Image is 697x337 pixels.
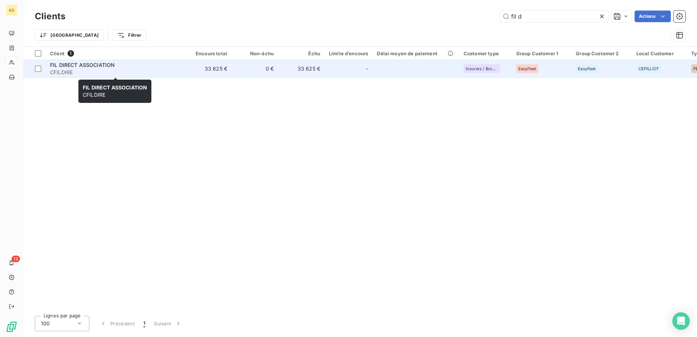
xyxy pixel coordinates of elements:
button: Précédent [95,316,139,331]
img: Logo LeanPay [6,321,17,333]
td: 33 625 € [278,60,325,77]
div: Limite d’encours [329,51,368,56]
div: Délai moyen de paiement [377,51,455,56]
button: 1 [139,316,150,331]
span: 13 [12,256,20,262]
div: Group Customer 1 [516,51,567,56]
h3: Clients [35,10,65,23]
button: Suivant [150,316,186,331]
div: AS [6,4,17,16]
span: FIL DIRECT ASSOCIATION [50,62,115,68]
div: Non-échu [236,51,274,56]
button: Actions [635,11,671,22]
div: Encours total [189,51,227,56]
span: Easyfleet [518,67,536,71]
button: Filtrer [113,29,146,41]
td: 0 € [232,60,278,77]
span: 1 [143,320,145,327]
span: - [366,65,368,72]
div: Open Intercom Messenger [672,312,690,330]
span: CFILDIRE [83,84,147,98]
span: 1 [68,50,74,57]
div: Local Customer [636,51,682,56]
span: CFILDIRE [50,69,181,76]
div: Group Customer 2 [576,51,627,56]
td: 33 625 € [185,60,232,77]
span: FIL DIRECT ASSOCIATION [83,84,147,91]
input: Rechercher [500,11,608,22]
span: 100 [41,320,50,327]
span: Insurers / Brokers [466,67,498,71]
div: Échu [282,51,320,56]
span: Easyfleet [578,67,596,71]
button: [GEOGRAPHIC_DATA] [35,29,103,41]
span: Client [50,51,65,56]
div: Customer type [464,51,508,56]
span: CEPILLIOT [639,67,659,71]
